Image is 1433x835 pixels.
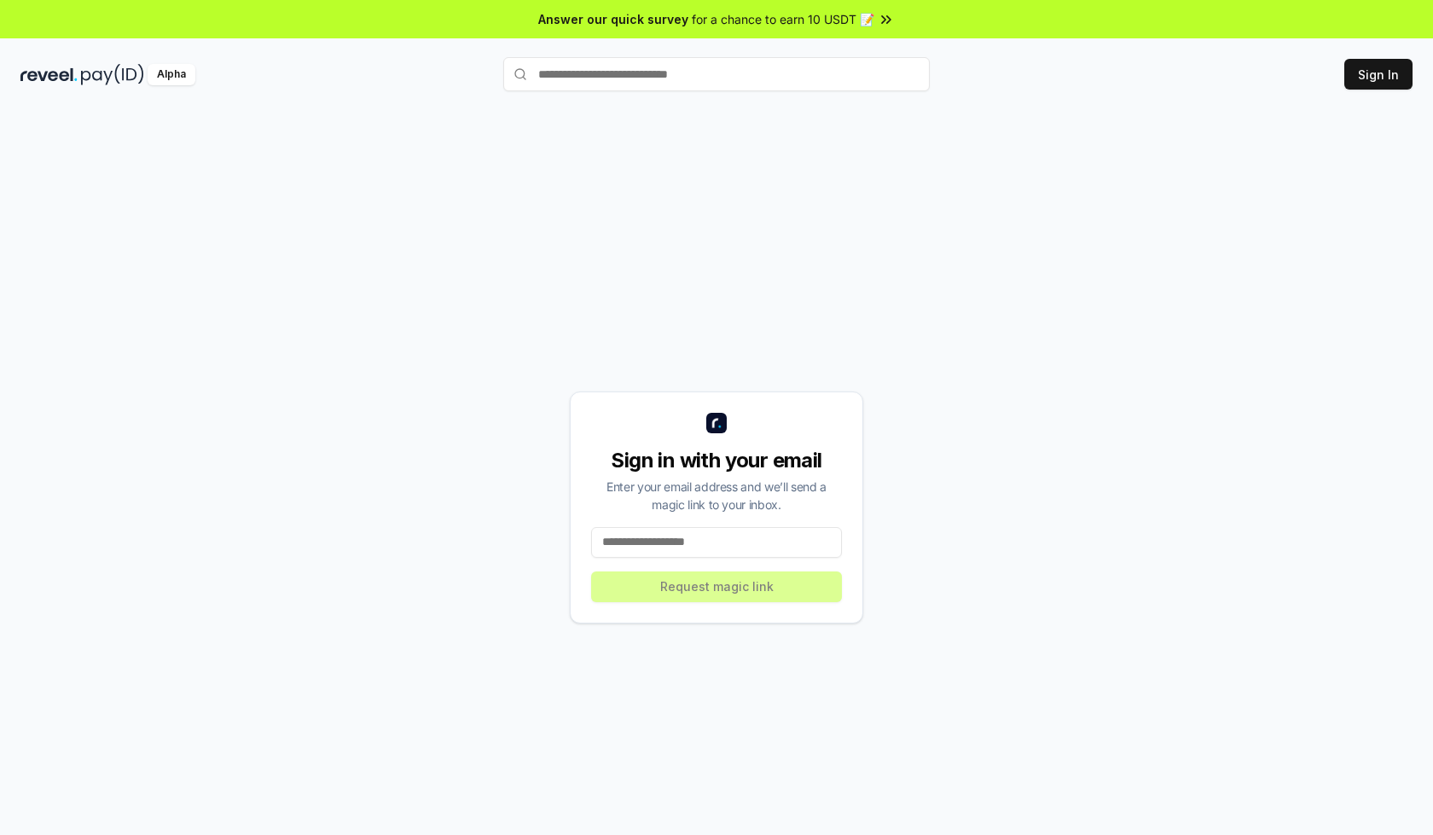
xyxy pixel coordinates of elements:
[591,447,842,474] div: Sign in with your email
[538,10,688,28] span: Answer our quick survey
[706,413,727,433] img: logo_small
[692,10,874,28] span: for a chance to earn 10 USDT 📝
[81,64,144,85] img: pay_id
[591,478,842,513] div: Enter your email address and we’ll send a magic link to your inbox.
[1344,59,1413,90] button: Sign In
[20,64,78,85] img: reveel_dark
[148,64,195,85] div: Alpha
